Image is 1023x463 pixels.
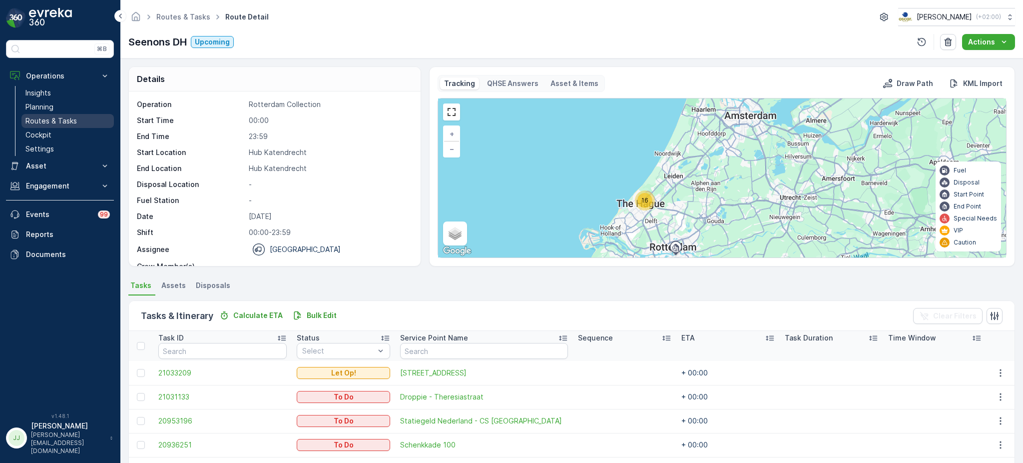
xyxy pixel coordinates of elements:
p: To Do [334,392,354,402]
a: Zoom Out [444,141,459,156]
p: Start Location [137,147,245,157]
span: 20953196 [158,416,287,426]
a: Reports [6,224,114,244]
p: End Point [954,202,981,210]
button: To Do [297,391,390,403]
p: Settings [25,144,54,154]
input: Search [400,343,568,359]
img: Google [441,244,474,257]
p: [DATE] [249,211,411,221]
a: 20936251 [158,440,287,450]
p: 00:00-23:59 [249,227,411,237]
p: Details [137,73,165,85]
p: 99 [100,210,108,218]
p: Special Needs [954,214,997,222]
p: ETA [681,333,695,343]
p: - [249,179,411,189]
p: Seenons DH [128,34,187,49]
p: Hub Katendrecht [249,147,411,157]
p: [PERSON_NAME] [917,12,972,22]
a: Settings [21,142,114,156]
button: Let Op! [297,367,390,379]
p: Disposal Location [137,179,245,189]
p: Task ID [158,333,184,343]
p: Sequence [578,333,613,343]
p: Select [302,346,375,356]
div: Toggle Row Selected [137,417,145,425]
button: Operations [6,66,114,86]
img: logo [6,8,26,28]
p: Disposal [954,178,980,186]
p: Let Op! [331,368,356,378]
p: To Do [334,440,354,450]
button: Clear Filters [913,308,983,324]
p: - [249,195,411,205]
p: Asset [26,161,94,171]
div: Toggle Row Selected [137,393,145,401]
a: View Fullscreen [444,104,459,119]
button: Engagement [6,176,114,196]
p: Events [26,209,92,219]
button: Asset [6,156,114,176]
p: Assignee [137,244,169,254]
a: Muzenstraat 41 [400,368,568,378]
span: − [450,144,455,153]
span: + [450,129,454,138]
td: + 00:00 [676,385,780,409]
a: Insights [21,86,114,100]
a: Events99 [6,204,114,224]
p: 00:00 [249,115,411,125]
p: Tasks & Itinerary [141,309,213,323]
p: Crew Member(s) [137,261,245,271]
p: Rotterdam Collection [249,99,411,109]
p: Reports [26,229,110,239]
a: Droppie - Theresiastraat [400,392,568,402]
a: Homepage [130,15,141,23]
a: Routes & Tasks [156,12,210,21]
td: + 00:00 [676,361,780,385]
p: Actions [968,37,995,47]
p: Task Duration [785,333,833,343]
a: Schenkkade 100 [400,440,568,450]
a: Statiegeld Nederland - CS Den Haag [400,416,568,426]
a: Zoom In [444,126,459,141]
button: JJ[PERSON_NAME][PERSON_NAME][EMAIL_ADDRESS][DOMAIN_NAME] [6,421,114,455]
p: - [249,261,411,271]
button: [PERSON_NAME](+02:00) [898,8,1015,26]
p: Operations [26,71,94,81]
p: VIP [954,226,963,234]
p: Fuel [954,166,966,174]
a: Cockpit [21,128,114,142]
a: Planning [21,100,114,114]
button: Upcoming [191,36,234,48]
img: logo_dark-DEwI_e13.png [29,8,72,28]
td: + 00:00 [676,409,780,433]
div: 16 [635,190,655,210]
p: KML Import [963,78,1003,88]
p: ( +02:00 ) [976,13,1001,21]
a: Documents [6,244,114,264]
p: Asset & Items [550,78,598,88]
button: Draw Path [879,77,937,89]
p: Fuel Station [137,195,245,205]
p: Start Time [137,115,245,125]
button: Calculate ETA [215,309,287,321]
p: QHSE Answers [487,78,538,88]
p: Shift [137,227,245,237]
p: [GEOGRAPHIC_DATA] [270,244,341,254]
td: + 00:00 [676,433,780,457]
a: 21033209 [158,368,287,378]
img: basis-logo_rgb2x.png [898,11,913,22]
p: Engagement [26,181,94,191]
p: Caution [954,238,976,246]
p: Service Point Name [400,333,468,343]
p: Time Window [888,333,936,343]
p: To Do [334,416,354,426]
p: Status [297,333,320,343]
button: To Do [297,415,390,427]
p: Operation [137,99,245,109]
button: Actions [962,34,1015,50]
